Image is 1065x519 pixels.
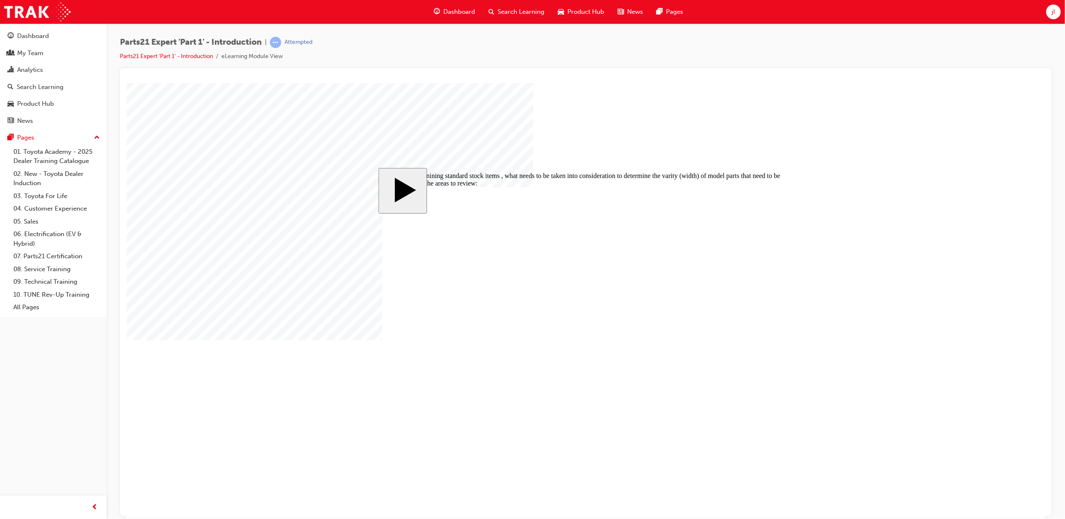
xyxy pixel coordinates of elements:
a: news-iconNews [611,3,650,20]
img: Trak [4,3,71,21]
a: 04. Customer Experience [10,202,103,215]
span: Parts21 Expert 'Part 1' - Introduction [120,38,262,47]
span: chart-icon [8,66,14,74]
div: Attempted [285,38,313,46]
a: search-iconSearch Learning [482,3,551,20]
button: jl [1046,5,1061,19]
a: 08. Service Training [10,263,103,276]
span: news-icon [8,117,14,125]
span: Dashboard [443,7,475,17]
span: car-icon [8,100,14,108]
div: Series_2: Cluster_1 Start Course [252,85,667,350]
span: guage-icon [434,7,440,17]
span: car-icon [558,7,564,17]
a: News [3,113,103,129]
button: Pages [3,130,103,145]
a: 03. Toyota For Life [10,190,103,203]
span: prev-icon [92,502,98,513]
div: Analytics [17,65,43,75]
span: Search Learning [498,7,544,17]
a: 06. Electrification (EV & Hybrid) [10,228,103,250]
a: pages-iconPages [650,3,690,20]
a: 01. Toyota Academy - 2025 Dealer Training Catalogue [10,145,103,168]
span: pages-icon [656,7,663,17]
a: 10. TUNE Rev-Up Training [10,288,103,301]
a: guage-iconDashboard [427,3,482,20]
span: | [265,38,267,47]
a: Product Hub [3,96,103,112]
li: eLearning Module View [221,52,283,61]
div: News [17,116,33,126]
a: Dashboard [3,28,103,44]
span: pages-icon [8,134,14,142]
button: DashboardMy TeamAnalyticsSearch LearningProduct HubNews [3,27,103,130]
span: guage-icon [8,33,14,40]
a: 07. Parts21 Certification [10,250,103,263]
a: Search Learning [3,79,103,95]
div: Pages [17,133,34,142]
span: Pages [666,7,683,17]
span: Product Hub [567,7,604,17]
a: 02. New - Toyota Dealer Induction [10,168,103,190]
div: My Team [17,48,43,58]
a: My Team [3,46,103,61]
a: Parts21 Expert 'Part 1' - Introduction [120,53,213,60]
a: 05. Sales [10,215,103,228]
span: search-icon [488,7,494,17]
span: learningRecordVerb_ATTEMPT-icon [270,37,281,48]
span: up-icon [94,132,100,143]
button: Start [252,85,300,130]
a: All Pages [10,301,103,314]
a: Analytics [3,62,103,78]
a: car-iconProduct Hub [551,3,611,20]
span: News [627,7,643,17]
span: people-icon [8,50,14,57]
span: jl [1052,7,1055,17]
div: Product Hub [17,99,54,109]
span: search-icon [8,84,13,91]
div: Search Learning [17,82,64,92]
div: Dashboard [17,31,49,41]
span: news-icon [618,7,624,17]
a: 09. Technical Training [10,275,103,288]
